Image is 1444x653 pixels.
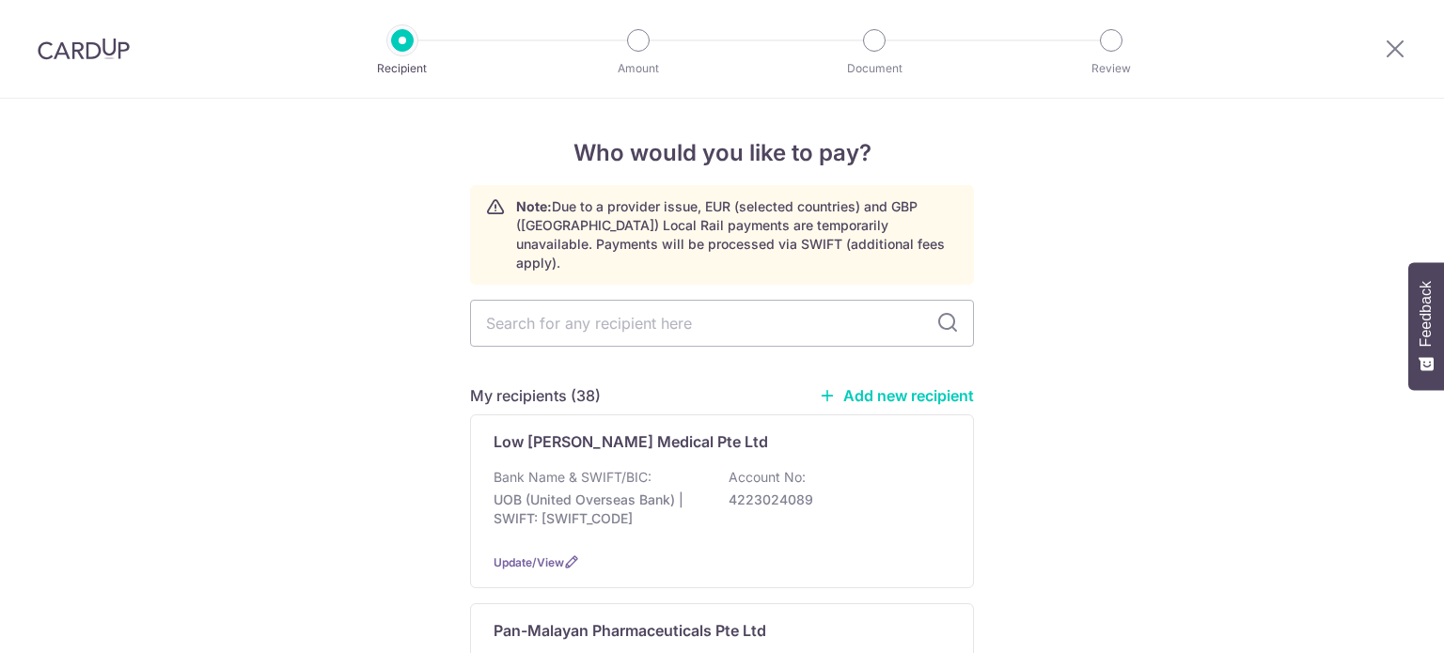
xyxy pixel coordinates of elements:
[729,490,939,509] p: 4223024089
[494,555,564,569] a: Update/View
[494,430,768,453] p: Low [PERSON_NAME] Medical Pte Ltd
[494,619,766,642] p: Pan-Malayan Pharmaceuticals Pte Ltd
[1418,281,1435,347] span: Feedback
[516,198,552,214] strong: Note:
[333,59,472,78] p: Recipient
[470,384,601,407] h5: My recipients (38)
[494,468,651,487] p: Bank Name & SWIFT/BIC:
[1408,262,1444,390] button: Feedback - Show survey
[569,59,708,78] p: Amount
[729,468,806,487] p: Account No:
[805,59,944,78] p: Document
[1042,59,1181,78] p: Review
[516,197,958,272] p: Due to a provider issue, EUR (selected countries) and GBP ([GEOGRAPHIC_DATA]) Local Rail payments...
[494,490,704,528] p: UOB (United Overseas Bank) | SWIFT: [SWIFT_CODE]
[470,300,974,347] input: Search for any recipient here
[38,38,130,60] img: CardUp
[470,136,974,170] h4: Who would you like to pay?
[1324,597,1425,644] iframe: Opens a widget where you can find more information
[819,386,974,405] a: Add new recipient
